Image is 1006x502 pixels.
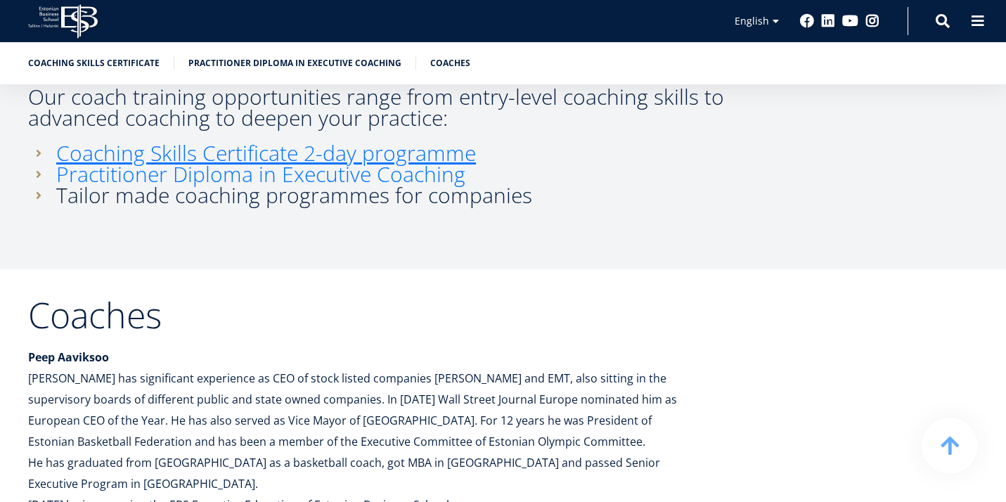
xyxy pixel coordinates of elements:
a: Instagram [865,14,879,28]
a: Coaching Skills Certificate 2-day programme [56,143,476,164]
a: Practitioner Diploma in Executive Coaching [56,164,465,185]
a: Linkedin [821,14,835,28]
a: Coaches [430,56,470,70]
strong: Peep Aaviksoo [28,349,109,365]
p: [PERSON_NAME] has significant experience as CEO of stock listed companies [PERSON_NAME] and EMT, ... [28,368,696,452]
a: Practitioner Diploma in Executive Coaching [188,56,401,70]
a: Youtube [842,14,858,28]
h3: Tailor made coaching programmes for companies [56,185,746,206]
a: Coaching Skills Certificate [28,56,160,70]
p: He has graduated from [GEOGRAPHIC_DATA] as a basketball coach, got MBA in [GEOGRAPHIC_DATA] and p... [28,452,696,494]
a: Facebook [800,14,814,28]
h3: Our coach training opportunities range from entry-level coaching skills to advanced coaching to d... [28,86,746,129]
h2: Coaches [28,297,696,333]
